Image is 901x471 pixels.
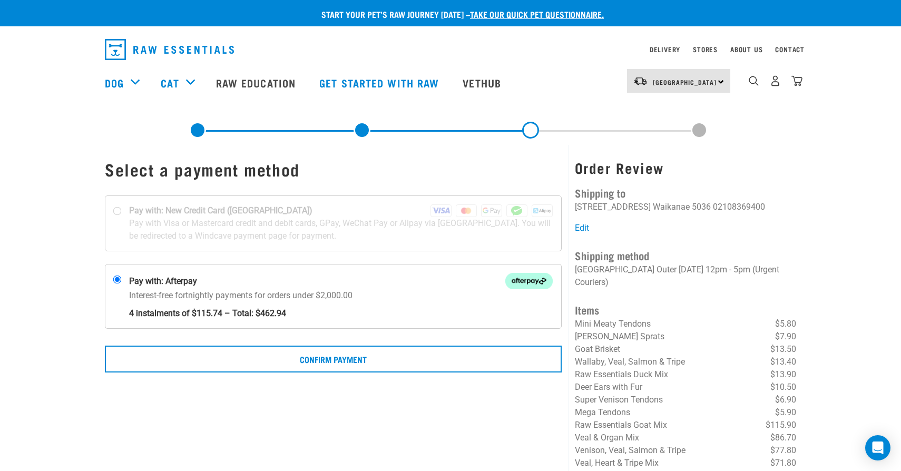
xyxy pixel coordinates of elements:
[105,75,124,91] a: Dog
[730,47,762,51] a: About Us
[575,382,642,392] span: Deer Ears with Fur
[161,75,179,91] a: Cat
[770,356,796,368] span: $13.40
[775,318,796,330] span: $5.80
[575,160,796,176] h3: Order Review
[770,444,796,457] span: $77.80
[775,406,796,419] span: $5.90
[775,394,796,406] span: $6.90
[129,275,197,288] strong: Pay with: Afterpay
[470,12,604,16] a: take our quick pet questionnaire.
[865,435,890,460] div: Open Intercom Messenger
[309,62,452,104] a: Get started with Raw
[575,247,796,263] h4: Shipping method
[775,47,805,51] a: Contact
[749,76,759,86] img: home-icon-1@2x.png
[105,39,234,60] img: Raw Essentials Logo
[770,368,796,381] span: $13.90
[770,75,781,86] img: user.png
[575,357,685,367] span: Wallaby, Veal, Salmon & Tripe
[575,395,663,405] span: Super Venison Tendons
[575,301,796,318] h4: Items
[575,433,639,443] span: Veal & Organ Mix
[575,319,651,329] span: Mini Meaty Tendons
[770,381,796,394] span: $10.50
[693,47,718,51] a: Stores
[713,202,765,212] li: 02108369400
[505,273,553,289] img: Afterpay
[575,458,659,468] span: Veal, Heart & Tripe Mix
[452,62,514,104] a: Vethub
[129,289,553,320] p: Interest-free fortnightly payments for orders under $2,000.00
[775,330,796,343] span: $7.90
[791,75,802,86] img: home-icon@2x.png
[575,407,630,417] span: Mega Tendons
[575,445,685,455] span: Venison, Veal, Salmon & Tripe
[96,35,805,64] nav: dropdown navigation
[205,62,309,104] a: Raw Education
[575,344,620,354] span: Goat Brisket
[575,263,796,289] p: [GEOGRAPHIC_DATA] Outer [DATE] 12pm - 5pm (Urgent Couriers)
[653,80,717,84] span: [GEOGRAPHIC_DATA]
[633,76,648,86] img: van-moving.png
[575,202,651,212] li: [STREET_ADDRESS]
[575,369,668,379] span: Raw Essentials Duck Mix
[770,457,796,469] span: $71.80
[129,302,553,320] strong: 4 instalments of $115.74 – Total: $462.94
[650,47,680,51] a: Delivery
[105,160,562,179] h1: Select a payment method
[766,419,796,431] span: $115.90
[575,223,589,233] a: Edit
[575,331,664,341] span: [PERSON_NAME] Sprats
[113,276,122,284] input: Pay with: Afterpay Afterpay Interest-free fortnightly payments for orders under $2,000.00 4 insta...
[105,346,562,372] button: Confirm Payment
[653,202,711,212] li: Waikanae 5036
[770,431,796,444] span: $86.70
[770,343,796,356] span: $13.50
[575,420,667,430] span: Raw Essentials Goat Mix
[575,184,796,201] h4: Shipping to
